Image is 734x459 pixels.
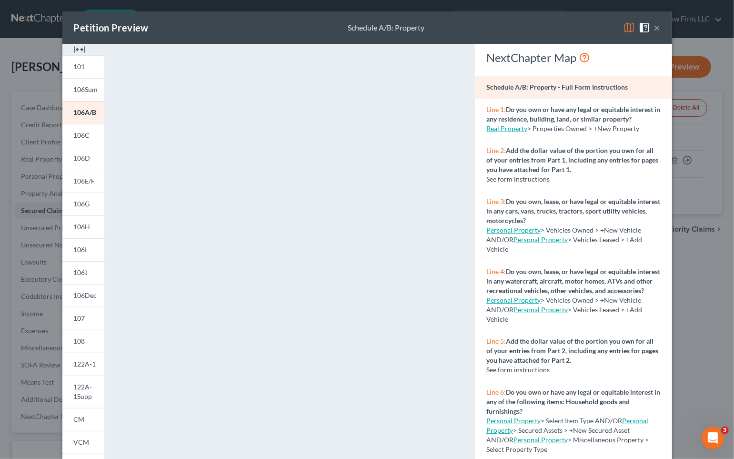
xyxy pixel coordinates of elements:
[486,337,658,364] strong: Add the dollar value of the portion you own for all of your entries from Part 2, including any en...
[486,226,641,244] span: > Vehicles Owned > +New Vehicle AND/OR
[62,238,104,261] a: 106I
[62,147,104,170] a: 106D
[74,314,85,322] span: 107
[62,261,104,284] a: 106J
[486,388,506,396] span: Line 6:
[486,146,506,154] span: Line 2:
[513,306,568,314] a: Personal Property
[74,62,85,71] span: 101
[486,267,506,275] span: Line 4:
[486,417,622,425] span: > Select Item Type AND/OR
[486,417,648,434] a: Personal Property
[74,21,149,34] div: Petition Preview
[513,235,568,244] a: Personal Property
[74,85,98,93] span: 106Sum
[486,197,660,224] strong: Do you own, lease, or have legal or equitable interest in any cars, vans, trucks, tractors, sport...
[74,383,92,400] span: 122A-1Supp
[486,337,506,345] span: Line 5:
[74,337,85,345] span: 108
[486,50,660,65] div: NextChapter Map
[62,284,104,307] a: 106Dec
[486,306,642,323] span: > Vehicles Leased > +Add Vehicle
[623,22,635,33] img: map-eea8200ae884c6f1103ae1953ef3d486a96c86aabb227e865a55264e3737af1f.svg
[74,177,95,185] span: 106E/F
[654,22,661,33] button: ×
[486,105,660,123] strong: Do you own or have any legal or equitable interest in any residence, building, land, or similar p...
[74,223,90,231] span: 106H
[62,215,104,238] a: 106H
[486,146,658,173] strong: Add the dollar value of the portion you own for all of your entries from Part 1, including any en...
[62,193,104,215] a: 106G
[62,170,104,193] a: 106E/F
[62,408,104,431] a: CM
[486,124,527,133] a: Real Property
[486,235,642,253] span: > Vehicles Leased > +Add Vehicle
[486,417,541,425] a: Personal Property
[486,366,550,374] span: See form instructions
[74,245,87,254] span: 106I
[74,415,85,423] span: CM
[74,44,85,55] img: expand-e0f6d898513216a626fdd78e52531dac95497ffd26381d4c15ee2fc46db09dca.svg
[74,268,88,276] span: 106J
[74,438,90,446] span: VCM
[74,131,90,139] span: 106C
[62,376,104,408] a: 122A-1Supp
[62,55,104,78] a: 101
[721,427,729,434] span: 3
[74,291,97,299] span: 106Dec
[74,200,90,208] span: 106G
[62,330,104,353] a: 108
[486,296,541,304] a: Personal Property
[486,175,550,183] span: See form instructions
[486,105,506,113] span: Line 1:
[702,427,724,449] iframe: Intercom live chat
[74,108,97,116] span: 106A/B
[74,154,90,162] span: 106D
[486,83,628,91] strong: Schedule A/B: Property - Full Form Instructions
[486,417,648,444] span: > Secured Assets > +New Secured Asset AND/OR
[639,22,650,33] img: help-close-5ba153eb36485ed6c1ea00a893f15db1cb9b99d6cae46e1a8edb6c62d00a1a76.svg
[486,267,660,295] strong: Do you own, lease, or have legal or equitable interest in any watercraft, aircraft, motor homes, ...
[62,78,104,101] a: 106Sum
[486,436,649,453] span: > Miscellaneous Property > Select Property Type
[486,296,641,314] span: > Vehicles Owned > +New Vehicle AND/OR
[527,124,639,133] span: > Properties Owned > +New Property
[62,431,104,454] a: VCM
[62,124,104,147] a: 106C
[62,353,104,376] a: 122A-1
[513,436,568,444] a: Personal Property
[348,22,424,33] div: Schedule A/B: Property
[62,101,104,124] a: 106A/B
[486,226,541,234] a: Personal Property
[486,197,506,205] span: Line 3:
[486,388,660,415] strong: Do you own or have any legal or equitable interest in any of the following items: Household goods...
[74,360,96,368] span: 122A-1
[62,307,104,330] a: 107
